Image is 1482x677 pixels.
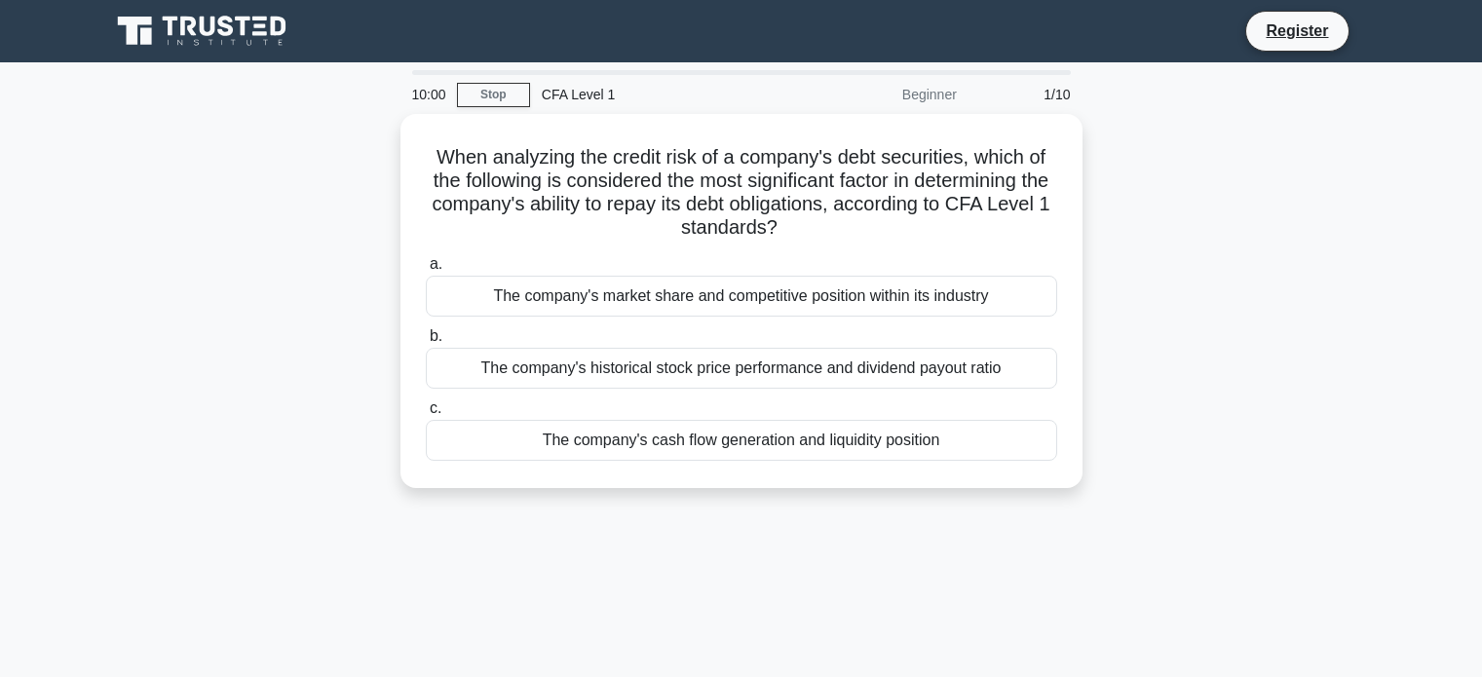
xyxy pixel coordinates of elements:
div: The company's cash flow generation and liquidity position [426,420,1057,461]
div: The company's historical stock price performance and dividend payout ratio [426,348,1057,389]
span: b. [430,327,442,344]
div: CFA Level 1 [530,75,798,114]
span: a. [430,255,442,272]
div: Beginner [798,75,969,114]
a: Stop [457,83,530,107]
span: c. [430,399,441,416]
a: Register [1254,19,1340,43]
div: 1/10 [969,75,1083,114]
div: The company's market share and competitive position within its industry [426,276,1057,317]
div: 10:00 [400,75,457,114]
h5: When analyzing the credit risk of a company's debt securities, which of the following is consider... [424,145,1059,241]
